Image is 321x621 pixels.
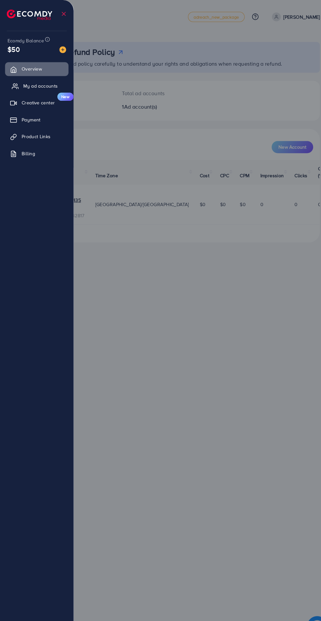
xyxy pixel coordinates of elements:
[5,77,66,90] a: My ad accounts
[7,9,51,19] img: logo
[5,110,66,123] a: Payment
[21,146,34,152] span: Billing
[56,90,71,98] span: New
[21,64,41,70] span: Overview
[23,80,56,87] span: My ad accounts
[21,96,53,103] span: Creative center
[5,60,66,74] a: Overview
[5,126,66,139] a: Product Links
[5,93,66,106] a: Creative centerNew
[21,113,39,119] span: Payment
[7,36,43,43] span: Ecomdy Balance
[7,43,19,53] span: $50
[21,129,49,136] span: Product Links
[58,45,64,52] img: image
[5,142,66,156] a: Billing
